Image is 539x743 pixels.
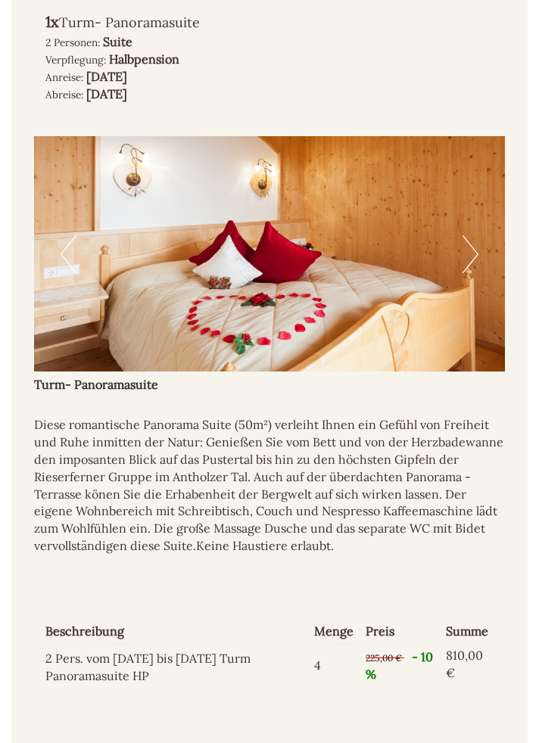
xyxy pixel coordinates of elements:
[45,12,59,31] b: 1x
[109,51,179,67] b: Halbpension
[45,70,83,84] small: Anreise:
[45,620,308,643] th: Beschreibung
[86,69,127,84] b: [DATE]
[103,34,132,49] b: Suite
[366,649,433,682] span: - 10 %
[45,643,308,688] td: 2 Pers. vom [DATE] bis [DATE] Turm Panoramasuite HP
[308,643,360,688] td: 4
[45,53,106,67] small: Verpflegung:
[61,235,76,273] button: Previous
[360,620,440,643] th: Preis
[45,11,494,33] div: Turm- Panoramasuite
[440,643,494,688] td: 810,00 €
[34,371,505,393] div: Turm- Panoramasuite
[463,235,478,273] button: Next
[86,86,127,101] b: [DATE]
[308,620,360,643] th: Menge
[34,416,505,555] p: Diese romantische Panorama Suite (50m²) verleiht Ihnen ein Gefühl von Freiheit und Ruhe inmitten ...
[45,88,83,101] small: Abreise:
[34,136,505,371] img: image
[366,652,402,664] span: 225,00 €
[45,36,100,49] small: 2 Personen:
[440,620,494,643] th: Summe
